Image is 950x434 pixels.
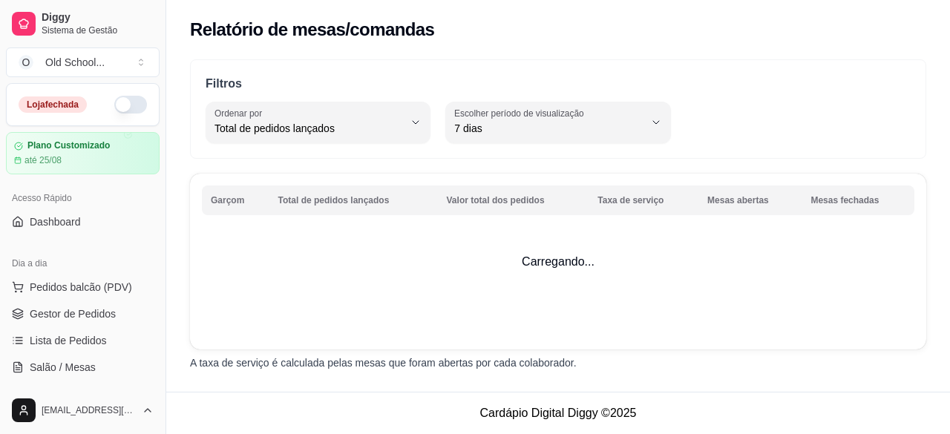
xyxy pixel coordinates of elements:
[30,214,81,229] span: Dashboard
[42,404,136,416] span: [EMAIL_ADDRESS][DOMAIN_NAME]
[6,132,160,174] a: Plano Customizadoaté 25/08
[30,333,107,348] span: Lista de Pedidos
[6,355,160,379] a: Salão / Mesas
[454,107,589,119] label: Escolher período de visualização
[6,210,160,234] a: Dashboard
[206,75,911,93] p: Filtros
[114,96,147,114] button: Alterar Status
[27,140,110,151] article: Plano Customizado
[19,96,87,113] div: Loja fechada
[30,306,116,321] span: Gestor de Pedidos
[6,6,160,42] a: DiggySistema de Gestão
[206,102,430,143] button: Ordenar porTotal de pedidos lançados
[42,11,154,24] span: Diggy
[6,382,160,406] a: Diggy Botnovo
[214,121,404,136] span: Total de pedidos lançados
[190,174,926,349] td: Carregando...
[42,24,154,36] span: Sistema de Gestão
[190,18,434,42] h2: Relatório de mesas/comandas
[445,102,670,143] button: Escolher período de visualização7 dias
[6,251,160,275] div: Dia a dia
[166,392,950,434] footer: Cardápio Digital Diggy © 2025
[454,121,643,136] span: 7 dias
[30,280,132,295] span: Pedidos balcão (PDV)
[24,154,62,166] article: até 25/08
[19,55,33,70] span: O
[6,329,160,352] a: Lista de Pedidos
[30,360,96,375] span: Salão / Mesas
[190,355,926,370] p: A taxa de serviço é calculada pelas mesas que foram abertas por cada colaborador.
[6,186,160,210] div: Acesso Rápido
[214,107,267,119] label: Ordenar por
[6,275,160,299] button: Pedidos balcão (PDV)
[45,55,105,70] div: Old School ...
[6,392,160,428] button: [EMAIL_ADDRESS][DOMAIN_NAME]
[6,47,160,77] button: Select a team
[6,302,160,326] a: Gestor de Pedidos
